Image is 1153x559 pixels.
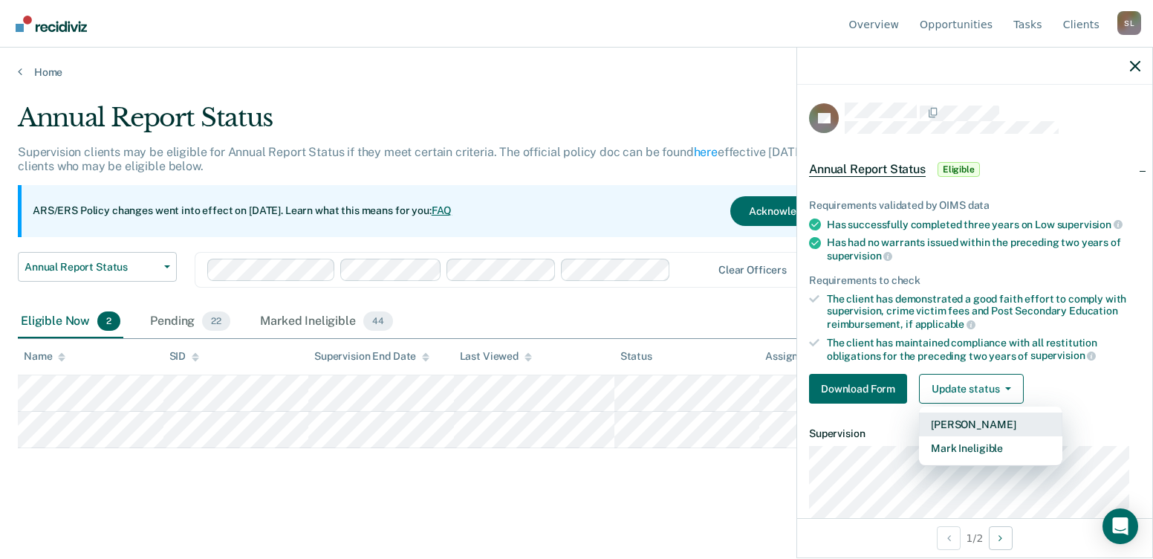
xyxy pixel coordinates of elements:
[202,311,230,331] span: 22
[1117,11,1141,35] div: S L
[797,146,1152,193] div: Annual Report StatusEligible
[694,145,718,159] a: here
[827,218,1140,231] div: Has successfully completed three years on Low
[147,306,233,338] div: Pending
[620,350,652,363] div: Status
[18,103,883,145] div: Annual Report Status
[1057,219,1123,230] span: supervision
[937,526,961,550] button: Previous Opportunity
[33,204,452,219] p: ARS/ERS Policy changes went into effect on [DATE]. Learn what this means for you:
[919,436,1062,460] button: Mark Ineligible
[827,337,1140,362] div: The client has maintained compliance with all restitution obligations for the preceding two years of
[18,306,123,338] div: Eligible Now
[809,374,913,404] a: Navigate to form link
[169,350,200,363] div: SID
[827,250,892,262] span: supervision
[827,236,1140,262] div: Has had no warrants issued within the preceding two years of
[16,16,87,32] img: Recidiviz
[809,427,1140,440] dt: Supervision
[989,526,1013,550] button: Next Opportunity
[314,350,429,363] div: Supervision End Date
[797,518,1152,558] div: 1 / 2
[827,293,1140,331] div: The client has demonstrated a good faith effort to comply with supervision, crime victim fees and...
[257,306,395,338] div: Marked Ineligible
[1030,349,1096,361] span: supervision
[919,407,1062,466] div: Dropdown Menu
[919,374,1024,404] button: Update status
[718,264,787,277] div: Clear officers
[809,374,907,404] button: Download Form
[938,162,980,177] span: Eligible
[730,196,871,226] button: Acknowledge & Close
[18,65,1135,79] a: Home
[460,350,532,363] div: Last Viewed
[25,261,158,274] span: Annual Report Status
[363,311,393,331] span: 44
[18,145,850,173] p: Supervision clients may be eligible for Annual Report Status if they meet certain criteria. The o...
[809,162,926,177] span: Annual Report Status
[809,274,1140,287] div: Requirements to check
[809,199,1140,212] div: Requirements validated by OIMS data
[919,413,1062,436] button: [PERSON_NAME]
[1117,11,1141,35] button: Profile dropdown button
[765,350,835,363] div: Assigned to
[24,350,65,363] div: Name
[97,311,120,331] span: 2
[915,318,975,330] span: applicable
[1102,508,1138,544] div: Open Intercom Messenger
[432,204,452,216] a: FAQ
